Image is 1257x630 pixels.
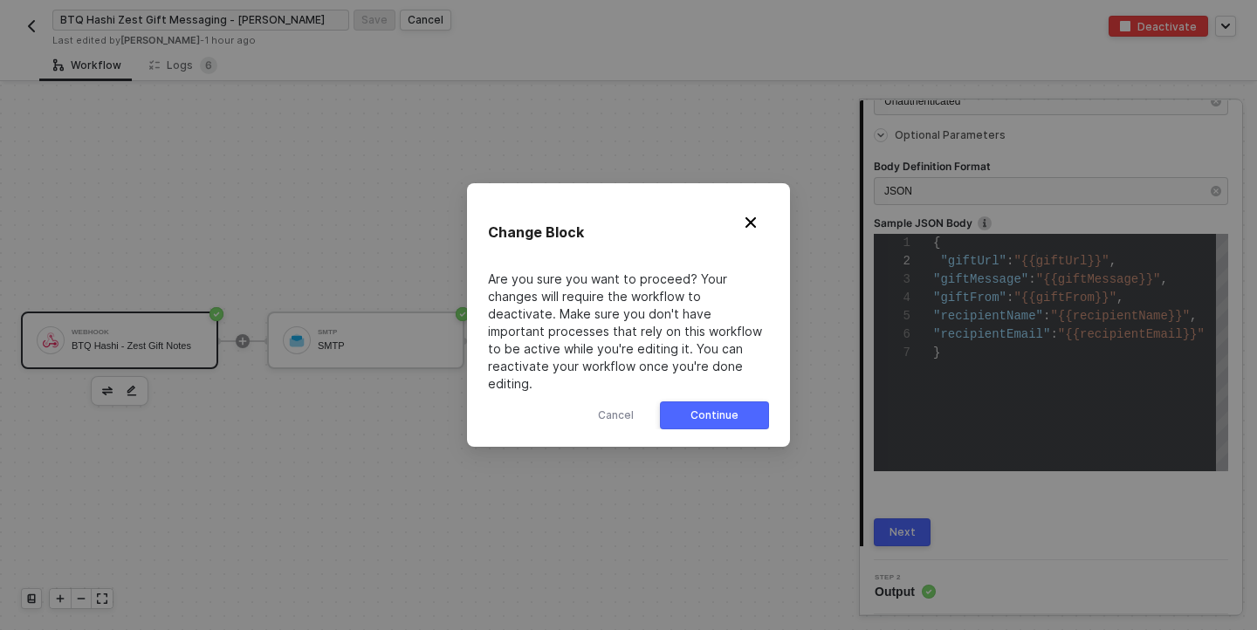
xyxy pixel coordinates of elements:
button: Cancel [587,401,644,429]
button: Continue [660,401,769,429]
div: Are you sure you want to proceed? Your changes will require the workflow to deactivate. Make sure... [488,270,769,393]
button: Close [726,198,775,247]
div: Cancel [598,408,634,422]
div: Change Block [488,222,584,243]
div: Continue [690,408,738,422]
img: close [744,216,758,229]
